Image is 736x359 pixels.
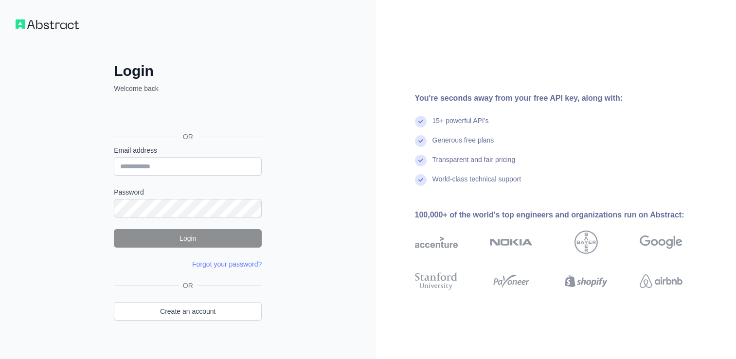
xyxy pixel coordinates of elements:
label: Email address [114,145,262,155]
p: Welcome back [114,84,262,93]
button: Login [114,229,262,248]
a: Forgot your password? [192,260,262,268]
img: check mark [415,116,427,127]
h2: Login [114,62,262,80]
span: OR [179,281,197,290]
img: check mark [415,135,427,147]
div: Generous free plans [432,135,494,155]
div: You're seconds away from your free API key, along with: [415,92,714,104]
img: shopify [565,270,608,292]
div: 15+ powerful API's [432,116,489,135]
img: google [640,231,682,254]
div: Transparent and fair pricing [432,155,516,174]
img: airbnb [640,270,682,292]
img: bayer [574,231,598,254]
img: check mark [415,155,427,166]
label: Password [114,187,262,197]
img: accenture [415,231,458,254]
a: Create an account [114,302,262,321]
img: nokia [490,231,533,254]
iframe: Sign in with Google Button [109,104,265,126]
div: World-class technical support [432,174,521,194]
img: stanford university [415,270,458,292]
div: 100,000+ of the world's top engineers and organizations run on Abstract: [415,209,714,221]
img: check mark [415,174,427,186]
img: payoneer [490,270,533,292]
span: OR [175,132,201,142]
img: Workflow [16,19,79,29]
